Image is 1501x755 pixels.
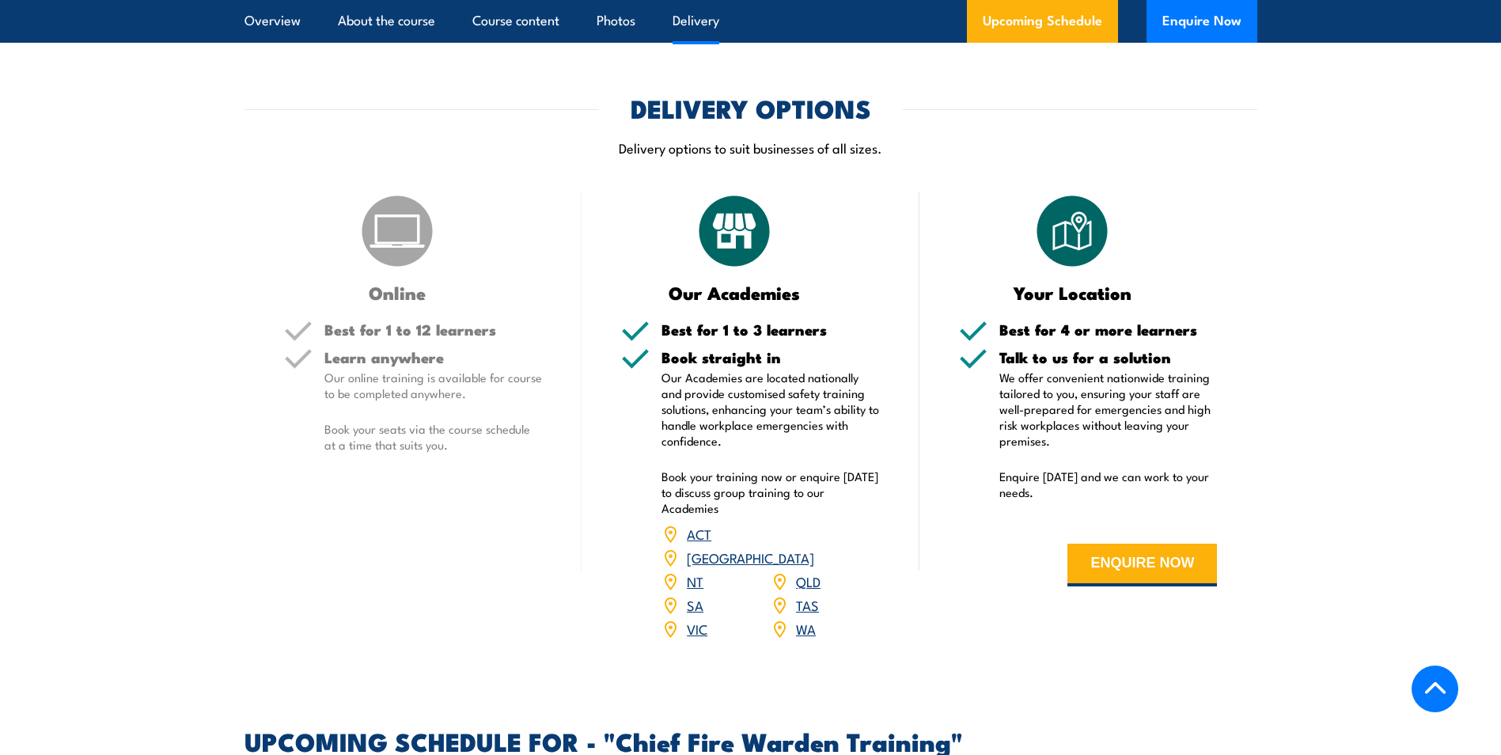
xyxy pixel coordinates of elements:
[959,283,1186,302] h3: Your Location
[324,322,543,337] h5: Best for 1 to 12 learners
[631,97,871,119] h2: DELIVERY OPTIONS
[324,370,543,401] p: Our online training is available for course to be completed anywhere.
[796,571,821,590] a: QLD
[1067,544,1217,586] button: ENQUIRE NOW
[999,350,1218,365] h5: Talk to us for a solution
[284,283,511,302] h3: Online
[999,322,1218,337] h5: Best for 4 or more learners
[999,370,1218,449] p: We offer convenient nationwide training tailored to you, ensuring your staff are well-prepared fo...
[324,350,543,365] h5: Learn anywhere
[687,619,707,638] a: VIC
[687,571,703,590] a: NT
[687,595,703,614] a: SA
[244,730,1257,752] h2: UPCOMING SCHEDULE FOR - "Chief Fire Warden Training"
[661,370,880,449] p: Our Academies are located nationally and provide customised safety training solutions, enhancing ...
[796,619,816,638] a: WA
[999,469,1218,500] p: Enquire [DATE] and we can work to your needs.
[796,595,819,614] a: TAS
[661,350,880,365] h5: Book straight in
[687,548,814,567] a: [GEOGRAPHIC_DATA]
[621,283,848,302] h3: Our Academies
[324,421,543,453] p: Book your seats via the course schedule at a time that suits you.
[687,524,711,543] a: ACT
[661,322,880,337] h5: Best for 1 to 3 learners
[661,469,880,516] p: Book your training now or enquire [DATE] to discuss group training to our Academies
[244,138,1257,157] p: Delivery options to suit businesses of all sizes.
